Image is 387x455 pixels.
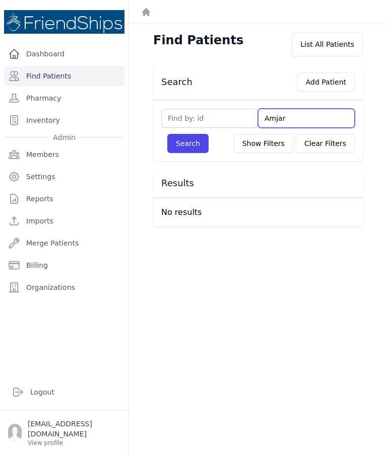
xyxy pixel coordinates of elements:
[28,419,120,439] p: [EMAIL_ADDRESS][DOMAIN_NAME]
[49,132,80,142] span: Admin
[161,206,355,218] p: No results
[153,32,243,48] h1: Find Patients
[4,211,124,231] a: Imports
[258,109,355,128] input: Search by: name, government id or phone
[8,382,120,402] a: Logout
[4,44,124,64] a: Dashboard
[28,439,120,447] p: View profile
[4,277,124,297] a: Organizations
[4,255,124,275] a: Billing
[8,419,120,447] a: [EMAIL_ADDRESS][DOMAIN_NAME] View profile
[161,76,192,88] h3: Search
[4,144,124,165] a: Members
[4,66,124,86] a: Find Patients
[4,110,124,130] a: Inventory
[297,72,355,92] button: Add Patient
[161,177,355,189] h3: Results
[4,233,124,253] a: Merge Patients
[292,32,363,56] div: List All Patients
[4,10,124,34] img: Medical Missions EMR
[4,189,124,209] a: Reports
[296,134,355,153] button: Clear Filters
[161,109,258,128] input: Find by: id
[234,134,293,153] button: Show Filters
[4,88,124,108] a: Pharmacy
[167,134,209,153] button: Search
[4,167,124,187] a: Settings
